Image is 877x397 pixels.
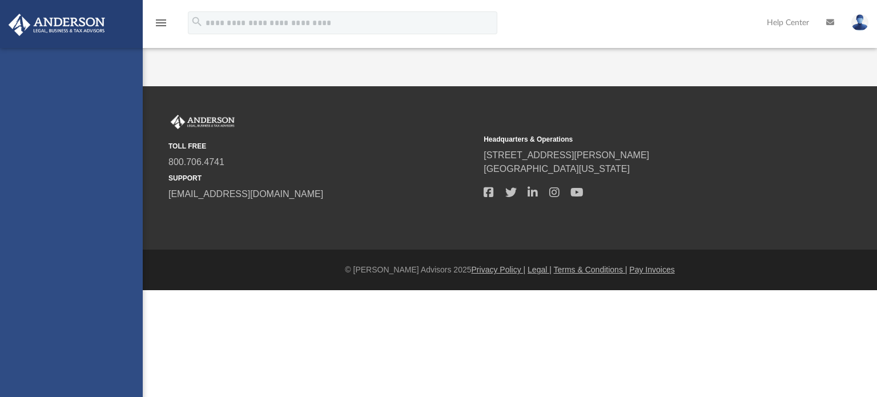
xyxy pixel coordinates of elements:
a: [EMAIL_ADDRESS][DOMAIN_NAME] [168,189,323,199]
a: Pay Invoices [629,265,674,274]
a: menu [154,22,168,30]
small: SUPPORT [168,173,476,183]
a: 800.706.4741 [168,157,224,167]
img: Anderson Advisors Platinum Portal [5,14,108,36]
a: [GEOGRAPHIC_DATA][US_STATE] [484,164,630,174]
a: Legal | [528,265,552,274]
div: © [PERSON_NAME] Advisors 2025 [143,264,877,276]
a: Privacy Policy | [472,265,526,274]
a: [STREET_ADDRESS][PERSON_NAME] [484,150,649,160]
i: menu [154,16,168,30]
img: Anderson Advisors Platinum Portal [168,115,237,130]
img: User Pic [851,14,868,31]
i: search [191,15,203,28]
small: Headquarters & Operations [484,134,791,145]
small: TOLL FREE [168,141,476,151]
a: Terms & Conditions | [554,265,627,274]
